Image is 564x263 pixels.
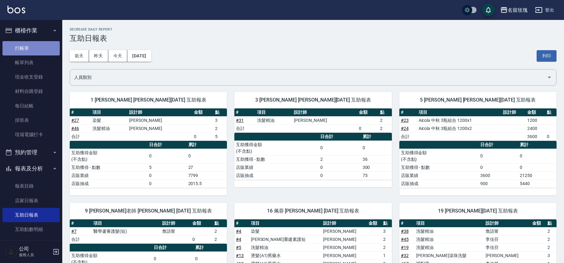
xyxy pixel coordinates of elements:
td: 0 [357,124,378,132]
button: Open [544,72,554,82]
td: 0 [187,149,227,163]
img: Person [5,246,17,258]
table: a dense table [234,133,392,180]
td: 0 [545,132,557,141]
a: 每日結帳 [2,99,60,113]
a: 報表目錄 [2,179,60,193]
td: 洗髮精油 [249,243,322,251]
th: # [234,108,256,117]
td: 3 [382,227,392,235]
td: 2 [378,124,392,132]
th: 金額 [357,108,378,117]
table: a dense table [234,108,392,133]
a: 排班表 [2,113,60,127]
td: 3 [214,116,227,124]
button: 前天 [70,50,89,62]
th: 項目 [92,219,161,227]
td: 75 [361,171,392,179]
button: 列印 [537,50,557,62]
a: 設計師日報表 [2,237,60,251]
button: 登出 [533,4,557,16]
td: 2 [319,155,361,163]
td: 0 [479,163,519,171]
th: 設計師 [484,219,531,227]
td: 洗髮精油 [256,116,292,124]
td: 0 [148,179,186,188]
a: #19 [401,245,409,250]
th: 金額 [192,108,214,117]
td: 1200 [526,116,545,124]
td: 0 [319,163,361,171]
p: 服務人員 [19,252,51,258]
span: 19 [PERSON_NAME][DATE] 互助報表 [407,208,549,214]
th: 金額 [191,219,213,227]
td: 0 [518,163,557,171]
th: 設計師 [322,219,367,227]
a: #27 [71,118,79,123]
th: 點 [213,219,227,227]
td: [PERSON_NAME]重建素護短 [249,235,322,243]
td: 合計 [399,132,417,141]
th: 點 [546,219,557,227]
th: 設計師 [128,108,193,117]
th: 設計師 [161,219,191,227]
th: 日合計 [479,141,519,149]
td: 互助獲得 - 點數 [70,163,148,171]
input: 人員名稱 [73,72,544,83]
td: [PERSON_NAME]滾珠洗髮 [415,251,484,260]
td: [PERSON_NAME] [292,116,357,124]
span: 3 [PERSON_NAME] [PERSON_NAME][DATE] 互助報表 [242,97,384,103]
td: 3 [546,251,557,260]
td: Aicola 中秋 3瓶組合 1200x1 [417,116,502,124]
td: 21250 [518,171,557,179]
td: 2400 [526,124,545,132]
th: # [234,219,249,227]
a: 店家日報表 [2,194,60,208]
span: 1 [PERSON_NAME] [PERSON_NAME][DATE] 互助報表 [77,97,219,103]
th: # [399,108,417,117]
td: 2 [382,235,392,243]
td: 洗髮精油 [91,124,128,132]
td: [PERSON_NAME] [322,227,367,235]
td: 李佳芬 [484,235,531,243]
a: #24 [401,126,409,131]
td: 洗髮精油 [415,243,484,251]
button: 昨天 [89,50,108,62]
th: 設計師 [501,108,526,117]
th: 點 [378,108,392,117]
th: 金額 [526,108,545,117]
td: 2015.5 [187,179,227,188]
td: 900 [479,179,519,188]
td: 互助獲得 - 點數 [234,155,319,163]
th: # [399,219,415,227]
th: 點 [545,108,557,117]
a: 材料自購登錄 [2,84,60,98]
td: 0 [148,171,186,179]
a: 互助點數明細 [2,222,60,237]
div: 名留玫瑰 [508,6,528,14]
td: [PERSON_NAME] [322,235,367,243]
a: 帳單列表 [2,55,60,70]
th: 項目 [417,108,502,117]
td: 2 [382,243,392,251]
img: Logo [7,6,25,13]
a: #4 [236,237,241,242]
td: 300 [361,163,392,171]
td: 2 [546,243,557,251]
td: 店販抽成 [234,171,319,179]
td: 洗髮精油 [415,235,484,243]
td: [PERSON_NAME] [322,251,367,260]
th: 累計 [361,133,392,141]
th: 金額 [531,219,546,227]
td: 燙髮(A1)舊藥水 [249,251,322,260]
table: a dense table [399,108,557,141]
a: #32 [401,253,409,258]
td: 染髮 [91,116,128,124]
td: 0 [479,149,519,163]
table: a dense table [70,219,227,244]
span: 9 [PERSON_NAME]老師 [PERSON_NAME] [DATE] 互助報表 [77,208,219,214]
th: 日合計 [319,133,361,141]
th: 金額 [367,219,382,227]
th: 項目 [415,219,484,227]
td: 36 [361,155,392,163]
